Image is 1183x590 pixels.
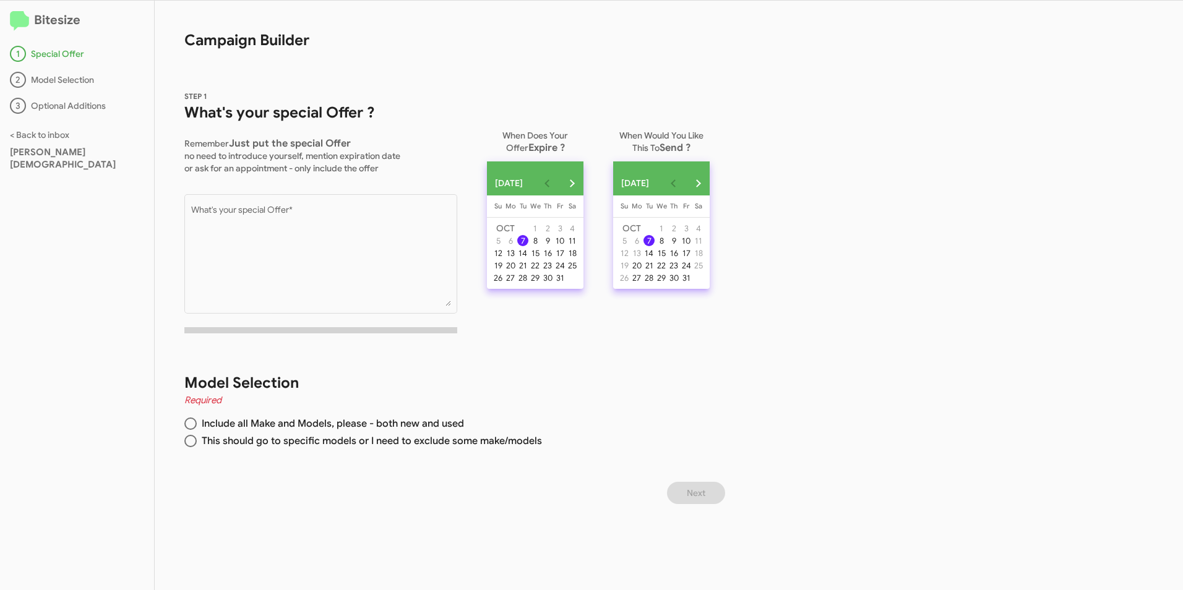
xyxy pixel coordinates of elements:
button: October 24, 2025 [554,259,566,271]
div: 19 [493,260,504,271]
div: 25 [693,260,704,271]
div: 26 [493,272,504,283]
button: October 14, 2025 [643,247,655,259]
h1: Model Selection [184,373,700,393]
div: 10 [554,235,566,246]
span: This should go to specific models or I need to exclude some make/models [197,435,542,447]
button: October 7, 2025 [517,234,529,247]
button: October 12, 2025 [492,247,504,259]
div: 12 [619,247,630,259]
button: October 25, 2025 [692,259,705,271]
div: 20 [631,260,642,271]
span: Tu [520,202,527,210]
span: Expire ? [528,142,565,154]
div: 25 [567,260,578,271]
button: October 14, 2025 [517,247,529,259]
div: 2 [668,223,679,234]
td: OCT [618,222,655,234]
button: October 24, 2025 [680,259,692,271]
span: Mo [632,202,642,210]
button: October 17, 2025 [554,247,566,259]
button: October 29, 2025 [529,271,541,284]
div: 23 [542,260,553,271]
div: 21 [643,260,655,271]
button: Next month [559,171,584,195]
div: 19 [619,260,630,271]
button: Next [667,482,725,504]
button: October 6, 2025 [504,234,517,247]
button: Next month [686,171,710,195]
button: October 20, 2025 [630,259,643,271]
div: 13 [505,247,516,259]
span: [DATE] [495,172,523,194]
div: 17 [681,247,692,259]
button: October 1, 2025 [655,222,668,234]
div: 12 [493,247,504,259]
span: Su [621,202,628,210]
button: October 2, 2025 [668,222,680,234]
div: 15 [656,247,667,259]
div: 10 [681,235,692,246]
a: < Back to inbox [10,129,69,140]
button: October 22, 2025 [655,259,668,271]
img: logo-minimal.svg [10,11,29,31]
button: October 21, 2025 [517,259,529,271]
div: 1 [656,223,667,234]
button: October 25, 2025 [566,259,579,271]
button: October 23, 2025 [668,259,680,271]
div: 2 [10,72,26,88]
div: 9 [668,235,679,246]
h1: What's your special Offer ? [184,103,457,122]
div: 27 [505,272,516,283]
span: Sa [695,202,702,210]
button: October 3, 2025 [680,222,692,234]
div: 28 [643,272,655,283]
button: October 27, 2025 [504,271,517,284]
span: Sa [569,202,576,210]
button: October 11, 2025 [692,234,705,247]
button: October 28, 2025 [643,271,655,284]
span: Th [670,202,678,210]
button: October 26, 2025 [492,271,504,284]
button: October 8, 2025 [655,234,668,247]
div: 3 [10,98,26,114]
div: Optional Additions [10,98,144,114]
button: October 28, 2025 [517,271,529,284]
div: 8 [530,235,541,246]
div: 16 [542,247,553,259]
div: 21 [517,260,528,271]
div: 24 [554,260,566,271]
span: Just put the special Offer [229,137,351,150]
span: Fr [557,202,563,210]
button: October 19, 2025 [492,259,504,271]
div: 8 [656,235,667,246]
button: October 31, 2025 [554,271,566,284]
button: October 30, 2025 [541,271,554,284]
button: October 5, 2025 [492,234,504,247]
div: 14 [517,247,528,259]
button: October 18, 2025 [566,247,579,259]
div: 6 [505,235,516,246]
button: October 4, 2025 [692,222,705,234]
p: Remember no need to introduce yourself, mention expiration date or ask for an appointment - only ... [184,132,457,174]
span: Send ? [660,142,690,154]
div: 5 [493,235,504,246]
div: 30 [668,272,679,283]
p: When Does Your Offer [487,124,583,154]
button: October 7, 2025 [643,234,655,247]
div: 24 [681,260,692,271]
h2: Bitesize [10,11,144,31]
div: 28 [517,272,528,283]
button: October 10, 2025 [680,234,692,247]
button: October 8, 2025 [529,234,541,247]
div: 26 [619,272,630,283]
p: When Would You Like This To [613,124,710,154]
h4: Required [184,393,700,408]
button: October 20, 2025 [504,259,517,271]
div: 3 [554,223,566,234]
span: Next [687,482,705,504]
button: October 26, 2025 [618,271,630,284]
div: 5 [619,235,630,246]
h1: Campaign Builder [155,1,730,50]
div: Model Selection [10,72,144,88]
